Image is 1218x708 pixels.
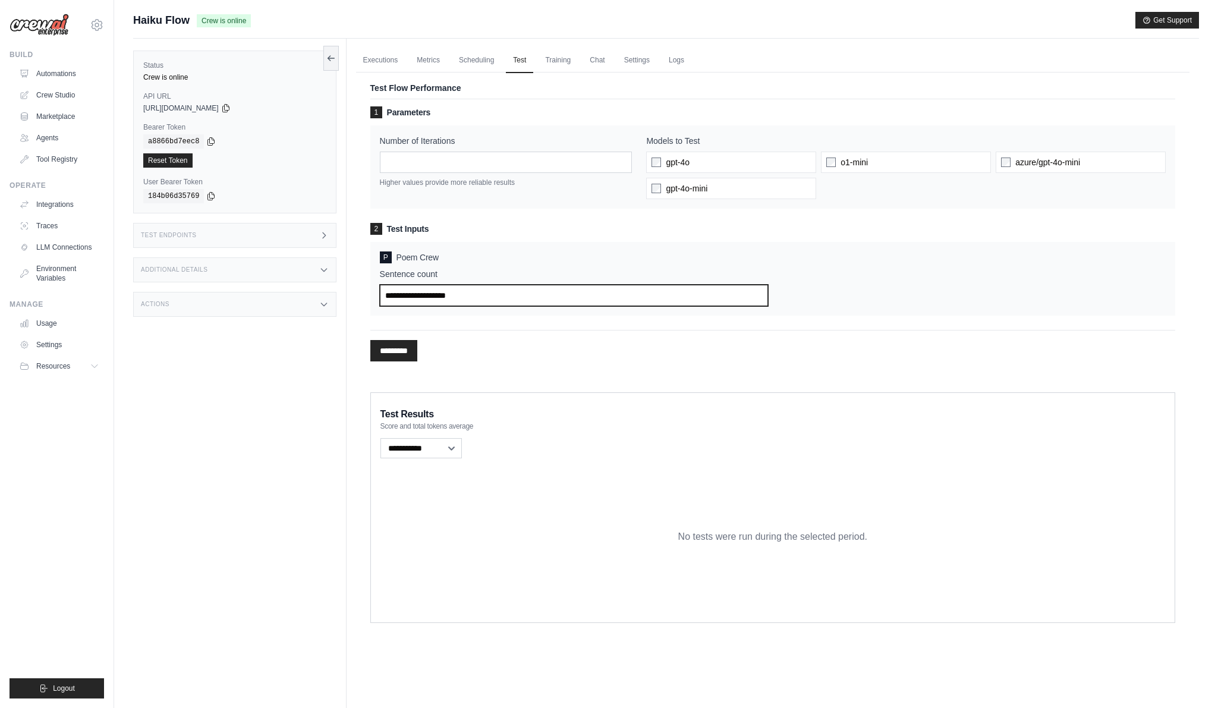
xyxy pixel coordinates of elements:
[10,14,69,36] img: Logo
[141,301,169,308] h3: Actions
[380,421,474,431] span: Score and total tokens average
[1159,651,1218,708] iframe: Chat Widget
[14,357,104,376] button: Resources
[14,259,104,288] a: Environment Variables
[143,153,193,168] a: Reset Token
[666,156,690,168] span: gpt-4o
[380,135,632,147] label: Number of Iterations
[53,684,75,693] span: Logout
[14,314,104,333] a: Usage
[36,361,70,371] span: Resources
[380,268,768,280] label: Sentence count
[133,12,190,29] span: Haiku Flow
[646,135,1166,147] label: Models to Test
[652,184,661,193] input: gpt-4o-mini
[370,106,382,118] span: 1
[370,82,1175,94] p: Test Flow Performance
[143,134,204,149] code: a8866bd7eec8
[370,223,1175,235] h3: Test Inputs
[141,266,207,273] h3: Additional Details
[14,216,104,235] a: Traces
[10,678,104,698] button: Logout
[452,48,501,73] a: Scheduling
[14,86,104,105] a: Crew Studio
[356,48,405,73] a: Executions
[380,178,632,187] p: Higher values provide more reliable results
[666,182,707,194] span: gpt-4o-mini
[143,177,326,187] label: User Bearer Token
[143,61,326,70] label: Status
[1135,12,1199,29] button: Get Support
[1015,156,1080,168] span: azure/gpt-4o-mini
[10,50,104,59] div: Build
[380,251,1166,263] h4: Poem Crew
[143,103,219,113] span: [URL][DOMAIN_NAME]
[538,48,578,73] a: Training
[10,300,104,309] div: Manage
[410,48,447,73] a: Metrics
[141,232,197,239] h3: Test Endpoints
[380,407,434,421] span: Test Results
[14,238,104,257] a: LLM Connections
[617,48,657,73] a: Settings
[583,48,612,73] a: Chat
[143,92,326,101] label: API URL
[14,64,104,83] a: Automations
[826,158,836,167] input: o1-mini
[143,189,204,203] code: 184b06d35769
[197,14,251,27] span: Crew is online
[14,195,104,214] a: Integrations
[14,107,104,126] a: Marketplace
[380,251,392,263] div: P
[14,335,104,354] a: Settings
[143,73,326,82] div: Crew is online
[14,128,104,147] a: Agents
[370,106,1175,118] h3: Parameters
[841,156,868,168] span: o1-mini
[662,48,691,73] a: Logs
[14,150,104,169] a: Tool Registry
[652,158,661,167] input: gpt-4o
[1001,158,1011,167] input: azure/gpt-4o-mini
[370,223,382,235] span: 2
[506,48,533,73] a: Test
[143,122,326,132] label: Bearer Token
[10,181,104,190] div: Operate
[678,530,867,544] p: No tests were run during the selected period.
